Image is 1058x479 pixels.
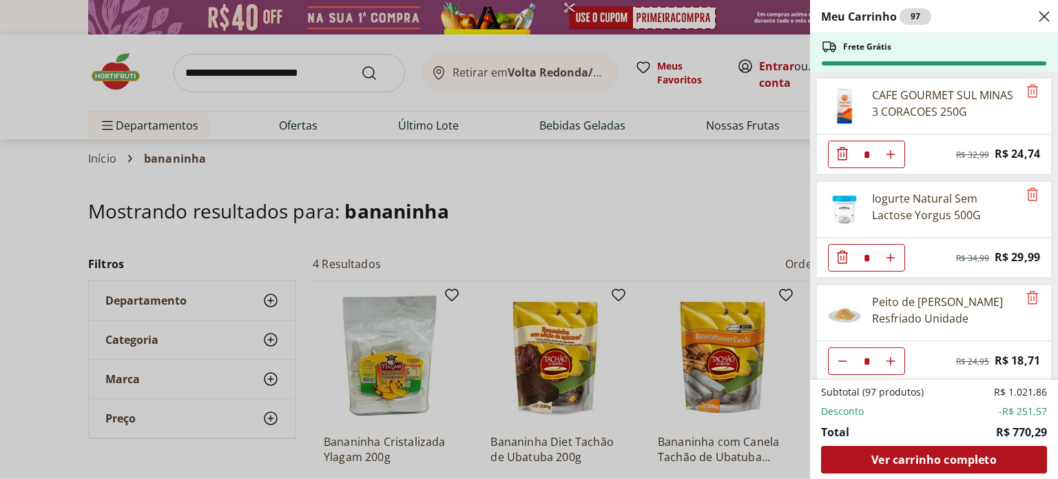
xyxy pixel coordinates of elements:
button: Diminuir Quantidade [829,347,856,375]
span: Ver carrinho completo [871,454,996,465]
button: Aumentar Quantidade [877,244,904,272]
span: R$ 24,95 [956,356,989,367]
button: Remove [1024,187,1041,203]
span: Subtotal (97 produtos) [821,385,924,399]
span: R$ 18,71 [995,351,1040,370]
div: 97 [900,8,931,25]
img: Iogurte Natural Sem Lactose Yorgus 500G [825,190,864,229]
span: R$ 770,29 [996,424,1047,440]
button: Diminuir Quantidade [829,141,856,168]
span: Desconto [821,405,864,418]
button: Aumentar Quantidade [877,141,904,168]
span: R$ 34,99 [956,253,989,264]
button: Aumentar Quantidade [877,347,904,375]
span: Total [821,424,849,440]
span: Frete Grátis [843,41,891,52]
span: R$ 1.021,86 [994,385,1047,399]
span: R$ 29,99 [995,248,1040,267]
input: Quantidade Atual [856,141,877,167]
input: Quantidade Atual [856,348,877,374]
img: Principal [825,294,864,332]
a: Ver carrinho completo [821,446,1047,473]
button: Remove [1024,290,1041,307]
span: -R$ 251,57 [999,405,1047,418]
span: R$ 32,99 [956,150,989,161]
img: Principal [825,87,864,125]
button: Diminuir Quantidade [829,244,856,272]
input: Quantidade Atual [856,245,877,271]
button: Remove [1024,83,1041,100]
div: Peito de [PERSON_NAME] Resfriado Unidade [872,294,1018,327]
div: CAFE GOURMET SUL MINAS 3 CORACOES 250G [872,87,1018,120]
h2: Meu Carrinho [821,8,931,25]
span: R$ 24,74 [995,145,1040,163]
div: Iogurte Natural Sem Lactose Yorgus 500G [872,190,1018,223]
